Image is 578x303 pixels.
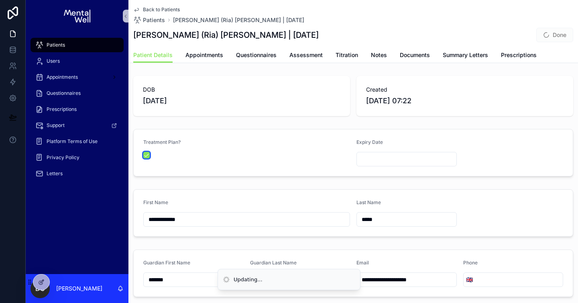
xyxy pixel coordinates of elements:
[336,51,358,59] span: Titration
[289,48,323,64] a: Assessment
[143,260,190,266] span: Guardian First Name
[47,106,77,113] span: Prescriptions
[31,86,124,100] a: Questionnaires
[443,51,488,59] span: Summary Letters
[185,48,223,64] a: Appointments
[366,95,564,106] span: [DATE] 07:22
[47,122,65,129] span: Support
[400,51,430,59] span: Documents
[31,118,124,133] a: Support
[143,16,165,24] span: Patients
[236,48,277,64] a: Questionnaires
[356,260,369,266] span: Email
[133,16,165,24] a: Patients
[31,150,124,165] a: Privacy Policy
[31,102,124,117] a: Prescriptions
[47,170,63,177] span: Letters
[356,199,381,205] span: Last Name
[501,51,537,59] span: Prescriptions
[443,48,488,64] a: Summary Letters
[250,260,297,266] span: Guardian Last Name
[133,48,173,63] a: Patient Details
[133,51,173,59] span: Patient Details
[31,38,124,52] a: Patients
[366,86,564,94] span: Created
[47,90,81,96] span: Questionnaires
[400,48,430,64] a: Documents
[133,29,319,41] h1: [PERSON_NAME] (Ria) [PERSON_NAME] | [DATE]
[336,48,358,64] a: Titration
[143,199,168,205] span: First Name
[371,48,387,64] a: Notes
[466,276,473,284] span: 🇬🇧
[143,139,181,145] span: Treatment Plan?
[26,32,128,191] div: scrollable content
[31,166,124,181] a: Letters
[31,54,124,68] a: Users
[31,70,124,84] a: Appointments
[371,51,387,59] span: Notes
[185,51,223,59] span: Appointments
[464,272,475,287] button: Select Button
[47,42,65,48] span: Patients
[56,285,102,293] p: [PERSON_NAME]
[47,74,78,80] span: Appointments
[463,260,478,266] span: Phone
[47,138,98,145] span: Platform Terms of Use
[289,51,323,59] span: Assessment
[236,51,277,59] span: Questionnaires
[501,48,537,64] a: Prescriptions
[234,276,263,284] div: Updating...
[173,16,304,24] a: [PERSON_NAME] (Ria) [PERSON_NAME] | [DATE]
[143,86,340,94] span: DOB
[47,58,60,64] span: Users
[47,154,79,161] span: Privacy Policy
[143,6,180,13] span: Back to Patients
[133,6,180,13] a: Back to Patients
[143,95,340,106] span: [DATE]
[64,10,90,23] img: App logo
[356,139,383,145] span: Expiry Date
[31,134,124,149] a: Platform Terms of Use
